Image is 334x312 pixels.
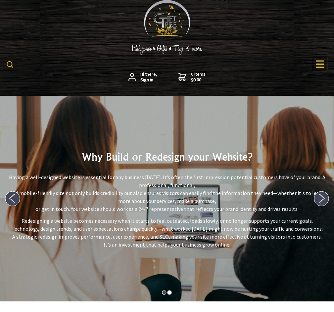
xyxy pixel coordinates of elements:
[178,71,206,83] a: 0 items$0.00
[128,71,157,83] a: Hi there,Sign in
[5,173,329,213] p: Having a well-designed website is essential for any business [DATE]. It’s often the first impress...
[5,217,329,249] p: Redesigning a website becomes necessary when it starts to feel outdated, loads slowly, or no long...
[7,61,13,68] img: product search
[191,77,206,83] strong: $0.00
[140,77,157,83] strong: Sign in
[118,45,217,55] img: Babywear - Gifts - Toys & more
[5,149,329,165] h2: Why Build or Redesign your Website?
[191,71,206,83] span: 0 items
[140,71,157,83] span: Hi there,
